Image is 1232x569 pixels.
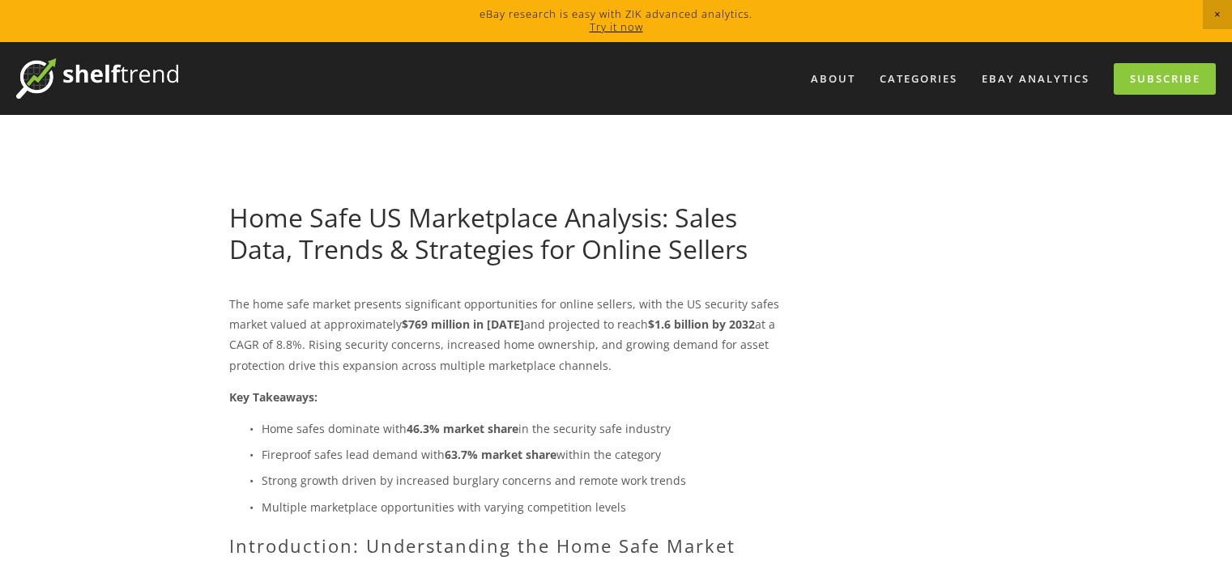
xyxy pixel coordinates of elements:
p: Multiple marketplace opportunities with varying competition levels [262,497,797,517]
strong: $769 million in [DATE] [402,316,524,332]
strong: 63.7% market share [445,447,556,462]
p: Strong growth driven by increased burglary concerns and remote work trends [262,470,797,490]
a: eBay Analytics [971,66,1100,92]
h2: Introduction: Understanding the Home Safe Market [229,535,797,556]
a: Try it now [590,19,643,34]
p: Home safes dominate with in the security safe industry [262,418,797,439]
strong: Key Takeaways: [229,389,318,405]
strong: $1.6 billion by 2032 [648,316,755,332]
img: ShelfTrend [16,58,178,99]
p: Fireproof safes lead demand with within the category [262,444,797,465]
a: Subscribe [1114,63,1216,95]
a: Home Safe US Marketplace Analysis: Sales Data, Trends & Strategies for Online Sellers [229,200,748,265]
a: About [800,66,866,92]
strong: 46.3% market share [407,421,518,436]
div: Categories [869,66,968,92]
p: The home safe market presents significant opportunities for online sellers, with the US security ... [229,294,797,376]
